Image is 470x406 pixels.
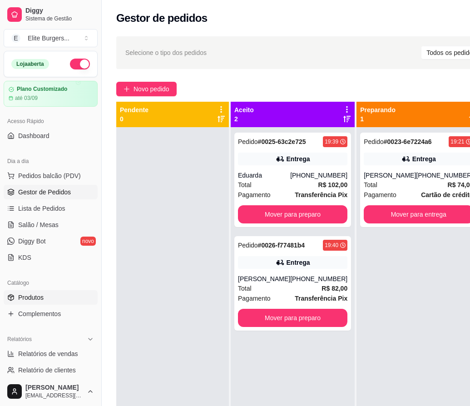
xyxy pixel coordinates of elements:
[4,168,98,183] button: Pedidos balcão (PDV)
[295,295,347,302] strong: Transferência Pix
[18,220,59,229] span: Salão / Mesas
[238,293,271,303] span: Pagamento
[15,94,38,102] article: até 03/09
[11,34,20,43] span: E
[364,138,384,145] span: Pedido
[25,392,83,399] span: [EMAIL_ADDRESS][DOMAIN_NAME]
[4,4,98,25] a: DiggySistema de Gestão
[28,34,69,43] div: Elite Burgers ...
[4,218,98,232] a: Salão / Mesas
[295,191,347,198] strong: Transferência Pix
[120,114,148,124] p: 0
[125,48,207,58] span: Selecione o tipo dos pedidos
[18,309,61,318] span: Complementos
[4,381,98,402] button: [PERSON_NAME][EMAIL_ADDRESS][DOMAIN_NAME]
[120,105,148,114] p: Pendente
[364,171,416,180] div: [PERSON_NAME]
[290,274,347,283] div: [PHONE_NUMBER]
[4,250,98,265] a: KDS
[238,138,258,145] span: Pedido
[325,242,338,249] div: 19:40
[18,293,44,302] span: Produtos
[258,138,306,145] strong: # 0025-63c2e725
[234,105,254,114] p: Aceito
[134,84,169,94] span: Novo pedido
[238,180,252,190] span: Total
[258,242,305,249] strong: # 0026-f77481b4
[18,204,65,213] span: Lista de Pedidos
[4,347,98,361] a: Relatórios de vendas
[4,81,98,107] a: Plano Customizadoaté 03/09
[325,138,338,145] div: 19:39
[290,171,347,180] div: [PHONE_NUMBER]
[25,384,83,392] span: [PERSON_NAME]
[412,154,436,163] div: Entrega
[4,129,98,143] a: Dashboard
[360,114,396,124] p: 1
[4,307,98,321] a: Complementos
[364,180,377,190] span: Total
[360,105,396,114] p: Preparando
[18,366,76,375] span: Relatório de clientes
[4,201,98,216] a: Lista de Pedidos
[25,7,94,15] span: Diggy
[116,82,177,96] button: Novo pedido
[7,336,32,343] span: Relatórios
[322,285,347,292] strong: R$ 82,00
[287,154,310,163] div: Entrega
[238,205,347,223] button: Mover para preparo
[238,283,252,293] span: Total
[4,276,98,290] div: Catálogo
[4,154,98,168] div: Dia a dia
[238,309,347,327] button: Mover para preparo
[4,29,98,47] button: Select a team
[124,86,130,92] span: plus
[364,190,396,200] span: Pagamento
[287,258,310,267] div: Entrega
[238,190,271,200] span: Pagamento
[18,237,46,246] span: Diggy Bot
[4,290,98,305] a: Produtos
[318,181,348,188] strong: R$ 102,00
[11,59,49,69] div: Loja aberta
[4,185,98,199] a: Gestor de Pedidos
[70,59,90,69] button: Alterar Status
[116,11,208,25] h2: Gestor de pedidos
[4,114,98,129] div: Acesso Rápido
[238,242,258,249] span: Pedido
[384,138,432,145] strong: # 0023-6e7224a6
[4,363,98,377] a: Relatório de clientes
[18,253,31,262] span: KDS
[18,188,71,197] span: Gestor de Pedidos
[18,131,49,140] span: Dashboard
[238,274,290,283] div: [PERSON_NAME]
[18,171,81,180] span: Pedidos balcão (PDV)
[17,86,67,93] article: Plano Customizado
[238,171,290,180] div: Eduarda
[450,138,464,145] div: 19:21
[25,15,94,22] span: Sistema de Gestão
[234,114,254,124] p: 2
[18,349,78,358] span: Relatórios de vendas
[4,234,98,248] a: Diggy Botnovo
